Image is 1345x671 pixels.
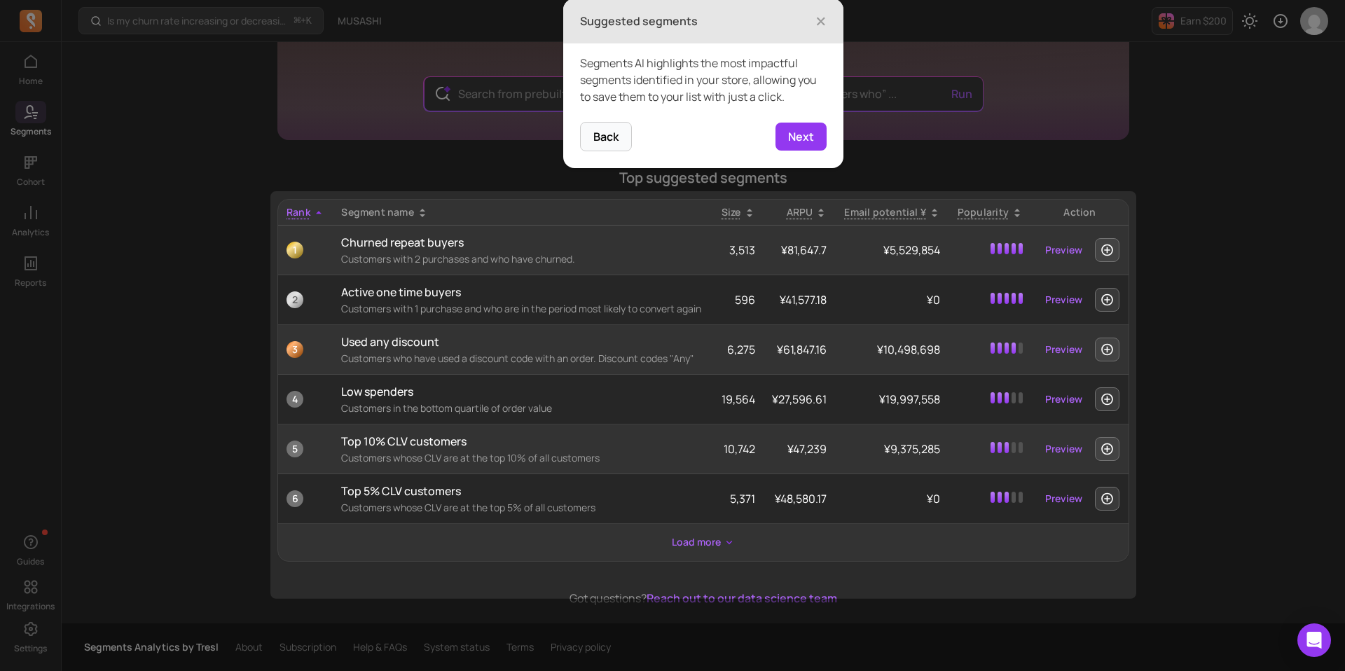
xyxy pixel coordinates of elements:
button: Back [580,122,632,151]
h3: Suggested segments [580,13,698,29]
button: Reach out to our data science team [647,590,837,607]
p: Got questions? [277,590,1129,607]
div: Segments AI highlights the most impactful segments identified in your store, allowing you to save... [563,43,843,122]
span: × [815,6,827,36]
div: Open Intercom Messenger [1297,623,1331,657]
span: 3 of 9 [692,130,716,143]
button: Next [775,123,827,151]
button: Close Tour [815,10,827,32]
